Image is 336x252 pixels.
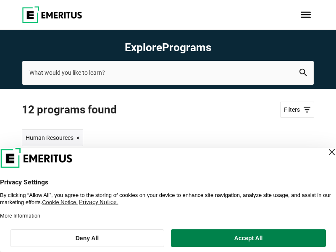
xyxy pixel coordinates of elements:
a: Filters [280,102,314,118]
span: × [76,133,79,142]
a: search [299,70,307,78]
button: search [299,68,307,77]
span: Human Resources [26,133,73,142]
button: Toggle Menu [301,12,311,18]
span: Programs [162,41,211,54]
span: Filters [284,105,310,114]
a: Human Resources × [22,129,83,146]
input: search-page [22,61,314,84]
h1: Explore [22,41,314,55]
span: 12 Programs found [22,103,168,117]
